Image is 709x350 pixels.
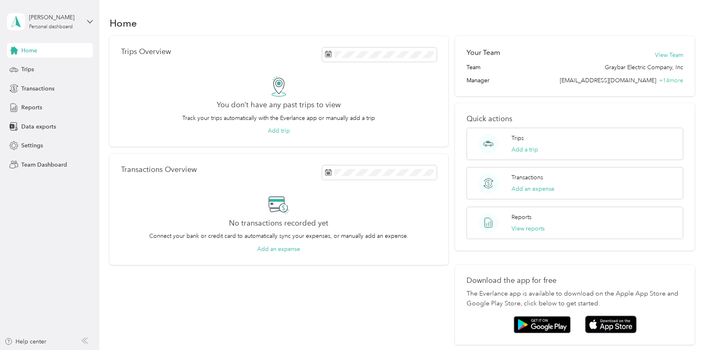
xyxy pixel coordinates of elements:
iframe: Everlance-gr Chat Button Frame [663,304,709,350]
p: Quick actions [467,115,683,123]
span: Transactions [21,84,54,93]
h1: Home [110,19,137,27]
p: The Everlance app is available to download on the Apple App Store and Google Play Store, click be... [467,289,683,309]
button: Add trip [268,126,290,135]
span: Manager [467,76,489,85]
span: Team Dashboard [21,160,67,169]
button: View reports [512,224,545,233]
p: Trips Overview [121,47,171,56]
p: Transactions [512,173,543,182]
span: Graybar Electric Company, Inc [605,63,683,72]
img: App store [585,316,637,333]
button: View Team [655,51,683,59]
button: Add an expense [257,245,300,253]
span: [EMAIL_ADDRESS][DOMAIN_NAME] [560,77,656,84]
div: [PERSON_NAME] [29,13,80,22]
p: Transactions Overview [121,165,197,174]
span: Trips [21,65,34,74]
p: Trips [512,134,524,142]
button: Help center [4,337,46,346]
button: Add an expense [512,185,554,193]
span: Home [21,46,37,55]
span: Reports [21,103,42,112]
span: Team [467,63,480,72]
h2: Your Team [467,47,500,58]
div: Personal dashboard [29,25,73,29]
p: Connect your bank or credit card to automatically sync your expenses, or manually add an expense. [149,232,408,240]
span: + 14 more [659,77,683,84]
img: Google play [514,316,571,333]
h2: No transactions recorded yet [229,219,328,228]
p: Download the app for free [467,276,683,285]
button: Add a trip [512,145,538,154]
p: Reports [512,213,532,221]
span: Settings [21,141,43,150]
p: Track your trips automatically with the Everlance app or manually add a trip [182,114,375,122]
h2: You don’t have any past trips to view [217,101,341,109]
span: Data exports [21,122,56,131]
